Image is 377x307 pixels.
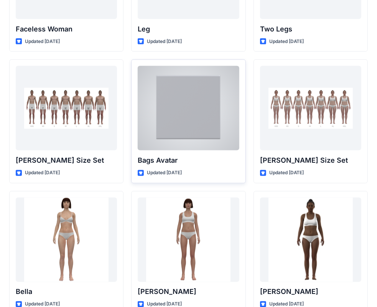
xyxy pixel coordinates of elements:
[138,287,239,297] p: [PERSON_NAME]
[269,169,304,177] p: Updated [DATE]
[25,38,60,46] p: Updated [DATE]
[25,169,60,177] p: Updated [DATE]
[138,198,239,282] a: Emma
[16,198,117,282] a: Bella
[16,287,117,297] p: Bella
[16,155,117,166] p: [PERSON_NAME] Size Set
[138,66,239,150] a: Bags Avatar
[16,66,117,150] a: Oliver Size Set
[260,24,361,35] p: Two Legs
[16,24,117,35] p: Faceless Woman
[138,155,239,166] p: Bags Avatar
[147,38,182,46] p: Updated [DATE]
[260,155,361,166] p: [PERSON_NAME] Size Set
[260,66,361,150] a: Olivia Size Set
[260,287,361,297] p: [PERSON_NAME]
[260,198,361,282] a: Gabrielle
[138,24,239,35] p: Leg
[269,38,304,46] p: Updated [DATE]
[147,169,182,177] p: Updated [DATE]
